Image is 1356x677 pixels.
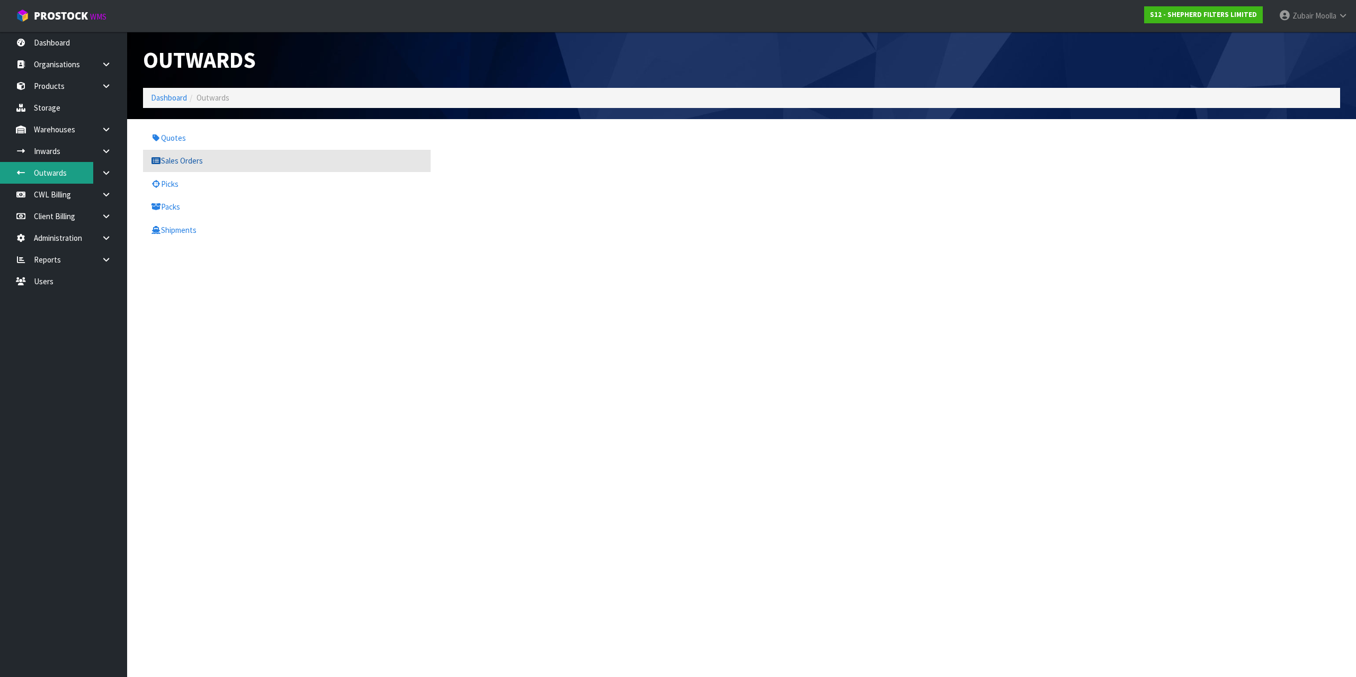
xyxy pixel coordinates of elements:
[90,12,106,22] small: WMS
[197,93,229,103] span: Outwards
[151,93,187,103] a: Dashboard
[16,9,29,22] img: cube-alt.png
[1150,10,1257,19] strong: S12 - SHEPHERD FILTERS LIMITED
[143,127,431,149] a: Quotes
[1292,11,1314,21] span: Zubair
[143,150,431,171] a: Sales Orders
[34,9,88,23] span: ProStock
[143,46,256,74] span: Outwards
[143,219,431,241] a: Shipments
[1315,11,1336,21] span: Moolla
[143,196,431,218] a: Packs
[1144,6,1263,23] a: S12 - SHEPHERD FILTERS LIMITED
[143,173,431,195] a: Picks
